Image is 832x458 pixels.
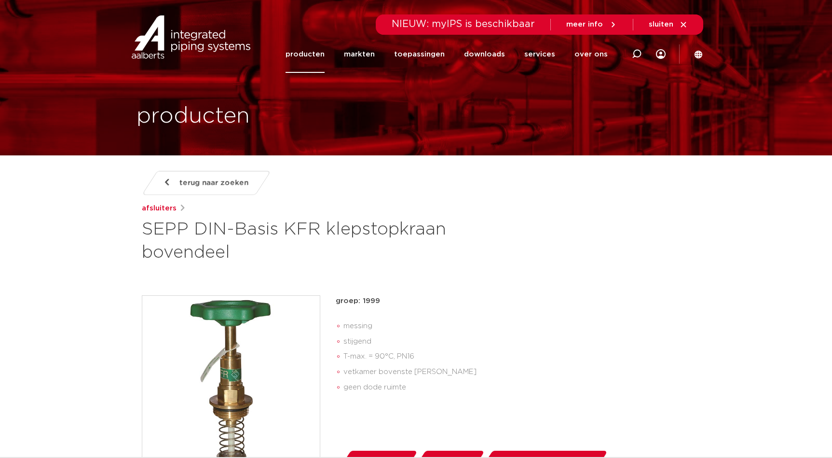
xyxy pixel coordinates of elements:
span: sluiten [649,21,673,28]
li: T-max. = 90°C, PN16 [343,349,691,364]
li: stijgend [343,334,691,349]
h1: producten [136,101,250,132]
nav: Menu [286,36,608,73]
a: toepassingen [394,36,445,73]
span: meer info [566,21,603,28]
span: NIEUW: myIPS is beschikbaar [392,19,535,29]
p: groep: 1999 [336,295,691,307]
a: terug naar zoeken [141,171,271,195]
a: meer info [566,20,617,29]
a: markten [344,36,375,73]
a: sluiten [649,20,688,29]
span: terug naar zoeken [179,175,248,191]
a: over ons [574,36,608,73]
h1: SEPP DIN-Basis KFR klepstopkraan bovendeel [142,218,504,264]
li: vetkamer bovenste [PERSON_NAME] [343,364,691,380]
a: afsluiters [142,203,177,214]
a: services [524,36,555,73]
a: downloads [464,36,505,73]
li: messing [343,319,691,334]
li: geen dode ruimte [343,380,691,395]
a: producten [286,36,325,73]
